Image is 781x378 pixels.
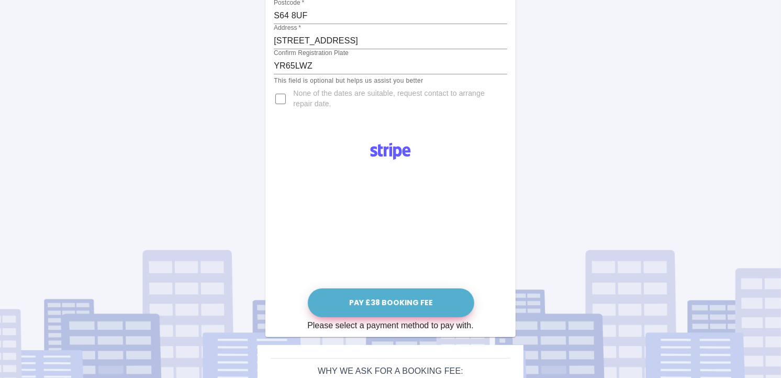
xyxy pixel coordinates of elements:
[293,88,498,109] span: None of the dates are suitable, request contact to arrange repair date.
[274,24,301,32] label: Address
[305,167,476,285] iframe: Secure payment input frame
[308,288,474,317] button: Pay £38 Booking Fee
[364,139,417,164] img: Logo
[274,76,507,86] p: This field is optional but helps us assist you better
[307,319,474,332] div: Please select a payment method to pay with.
[274,49,349,58] label: Confirm Registration Plate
